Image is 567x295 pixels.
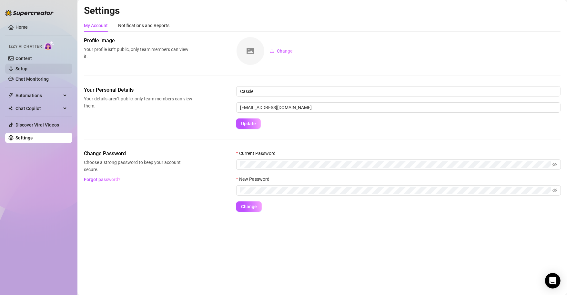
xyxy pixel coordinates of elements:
span: Forgot password? [84,177,121,182]
span: Automations [15,90,61,101]
span: Your Personal Details [84,86,192,94]
span: Profile image [84,37,192,45]
span: Chat Copilot [15,103,61,114]
button: Change [236,201,262,212]
button: Update [236,118,261,129]
span: eye-invisible [552,188,557,193]
div: Open Intercom Messenger [545,273,561,289]
div: Notifications and Reports [118,22,169,29]
a: Home [15,25,28,30]
span: Change Password [84,150,192,158]
span: Choose a strong password to keep your account secure. [84,159,192,173]
span: Your details aren’t public, only team members can view them. [84,95,192,109]
span: Change [277,48,293,54]
input: New Password [240,187,551,194]
input: Enter name [236,86,561,97]
span: Change [241,204,257,209]
span: Your profile isn’t public, only team members can view it. [84,46,192,60]
span: Izzy AI Chatter [9,44,42,50]
span: Update [241,121,256,126]
a: Discover Viral Videos [15,122,59,127]
span: thunderbolt [8,93,14,98]
span: eye-invisible [552,162,557,167]
img: Chat Copilot [8,106,13,111]
span: upload [270,49,274,53]
img: AI Chatter [44,41,54,50]
input: Enter new email [236,102,561,113]
img: square-placeholder.png [237,37,264,65]
label: New Password [236,176,274,183]
button: Change [265,46,298,56]
img: logo-BBDzfeDw.svg [5,10,54,16]
a: Setup [15,66,27,71]
div: My Account [84,22,108,29]
a: Content [15,56,32,61]
h2: Settings [84,5,561,17]
label: Current Password [236,150,280,157]
button: Forgot password? [84,174,121,185]
a: Settings [15,135,33,140]
a: Chat Monitoring [15,76,49,82]
input: Current Password [240,161,551,168]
